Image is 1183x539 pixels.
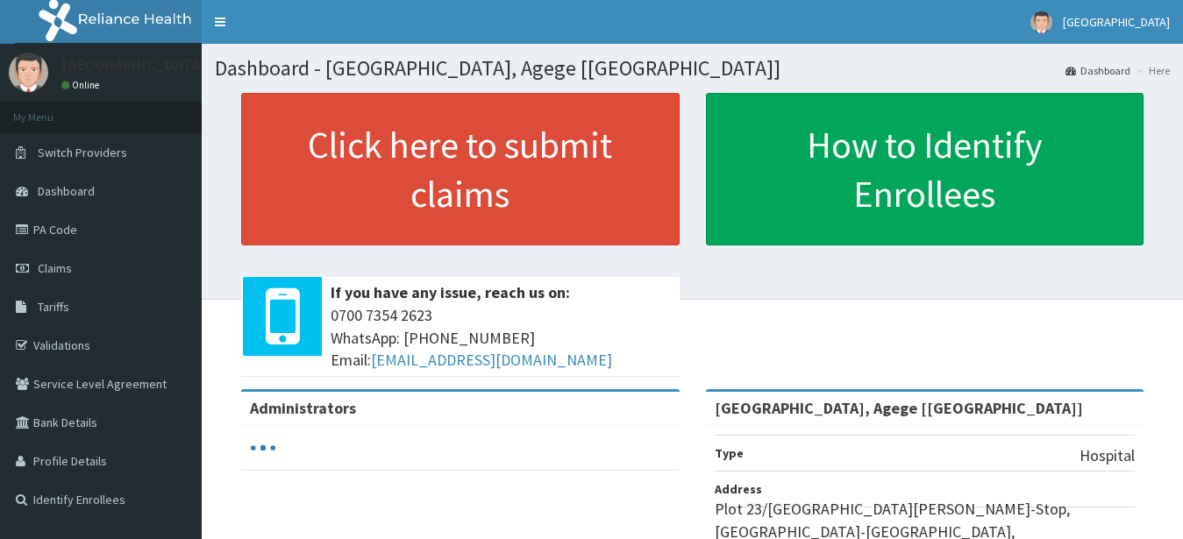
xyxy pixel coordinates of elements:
[715,481,762,497] b: Address
[38,299,69,315] span: Tariffs
[715,445,744,461] b: Type
[1063,14,1170,30] span: [GEOGRAPHIC_DATA]
[1080,444,1135,467] p: Hospital
[371,350,612,370] a: [EMAIL_ADDRESS][DOMAIN_NAME]
[715,398,1083,418] strong: [GEOGRAPHIC_DATA], Agege [[GEOGRAPHIC_DATA]]
[61,79,103,91] a: Online
[61,57,206,73] p: [GEOGRAPHIC_DATA]
[250,398,356,418] b: Administrators
[706,93,1144,245] a: How to Identify Enrollees
[38,183,95,199] span: Dashboard
[38,145,127,160] span: Switch Providers
[9,53,48,92] img: User Image
[1065,63,1130,78] a: Dashboard
[1030,11,1052,33] img: User Image
[331,304,671,372] span: 0700 7354 2623 WhatsApp: [PHONE_NUMBER] Email:
[250,435,276,461] svg: audio-loading
[38,260,72,276] span: Claims
[1132,63,1170,78] li: Here
[215,57,1170,80] h1: Dashboard - [GEOGRAPHIC_DATA], Agege [[GEOGRAPHIC_DATA]]
[331,282,570,302] b: If you have any issue, reach us on:
[241,93,680,245] a: Click here to submit claims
